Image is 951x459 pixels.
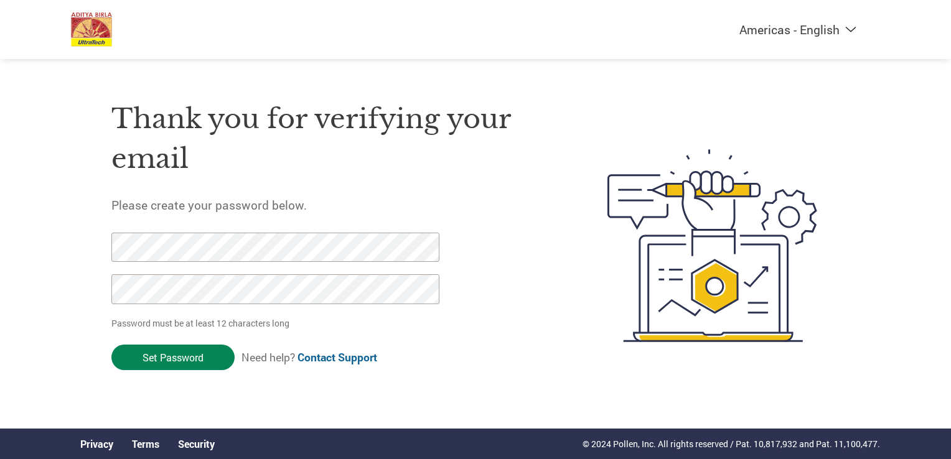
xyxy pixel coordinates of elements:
a: Privacy [80,437,113,450]
a: Contact Support [297,350,377,364]
a: Security [178,437,215,450]
p: Password must be at least 12 characters long [111,317,444,330]
img: create-password [585,81,840,410]
h5: Please create your password below. [111,197,548,213]
img: UltraTech [71,12,112,47]
h1: Thank you for verifying your email [111,99,548,179]
p: © 2024 Pollen, Inc. All rights reserved / Pat. 10,817,932 and Pat. 11,100,477. [583,437,880,450]
input: Set Password [111,345,235,370]
span: Need help? [241,350,377,364]
a: Terms [132,437,159,450]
